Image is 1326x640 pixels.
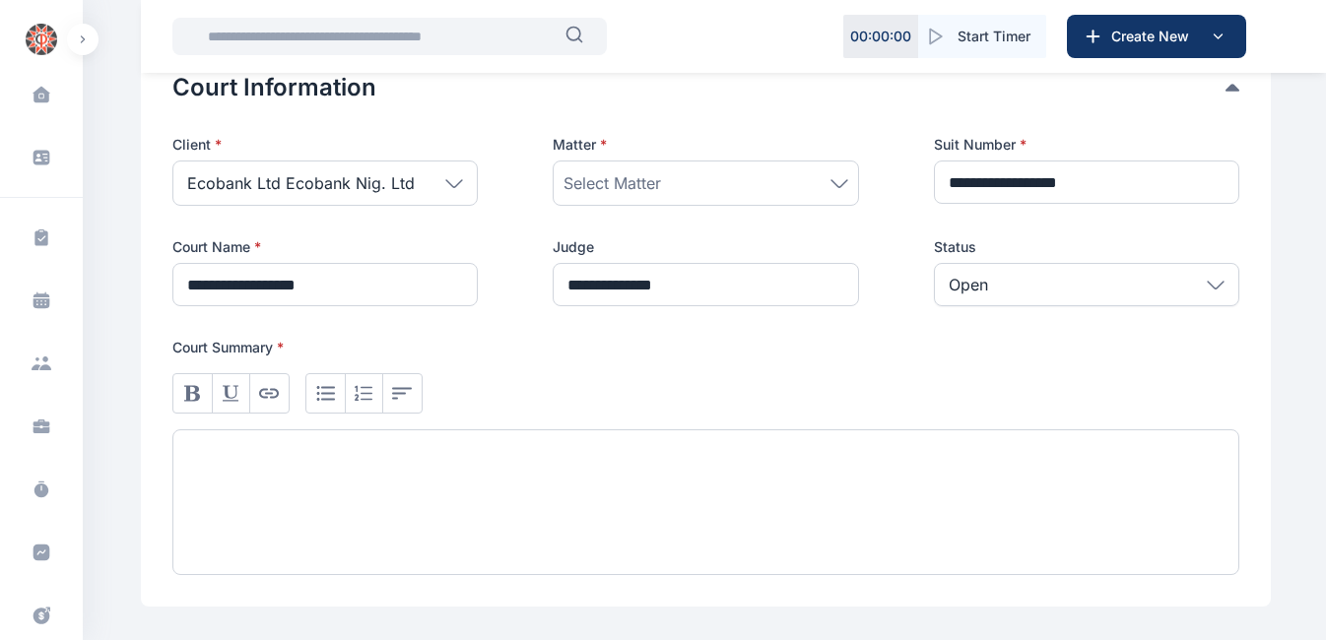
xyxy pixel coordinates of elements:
[172,72,1239,103] div: Court Information
[172,237,478,257] label: Court Name
[918,15,1046,58] button: Start Timer
[172,338,1239,357] p: Court Summary
[934,135,1239,155] label: Suit Number
[949,273,988,296] p: Open
[564,171,661,195] span: Select Matter
[850,27,911,46] p: 00 : 00 : 00
[187,171,415,195] span: Ecobank Ltd Ecobank Nig. Ltd
[1103,27,1206,46] span: Create New
[172,135,478,155] p: Client
[172,72,1226,103] button: Court Information
[934,237,1239,257] label: Status
[553,237,858,257] label: Judge
[553,135,607,155] span: Matter
[1067,15,1246,58] button: Create New
[958,27,1030,46] span: Start Timer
